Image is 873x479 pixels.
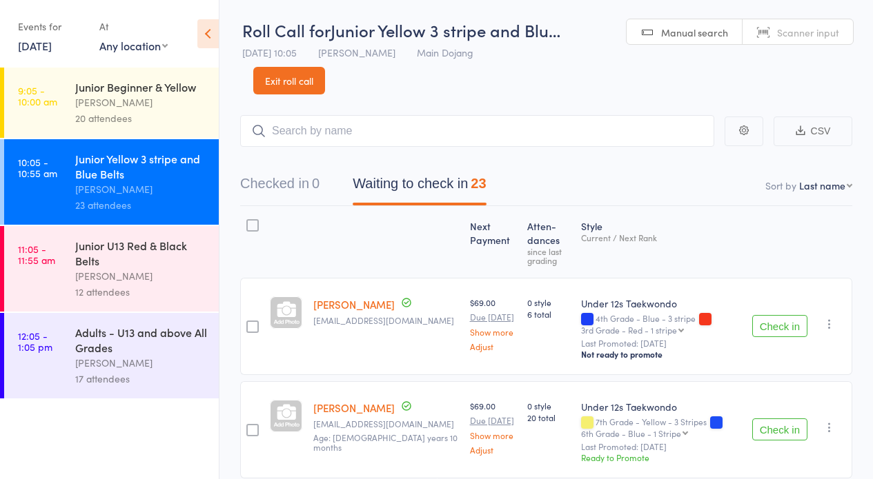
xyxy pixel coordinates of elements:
[581,338,741,348] small: Last Promoted: [DATE]
[75,355,207,371] div: [PERSON_NAME]
[581,349,741,360] div: Not ready to promote
[581,325,677,334] div: 3rd Grade - Red - 1 stripe
[661,26,728,39] span: Manual search
[75,268,207,284] div: [PERSON_NAME]
[75,284,207,300] div: 12 attendees
[240,169,320,205] button: Checked in0
[18,330,52,352] time: 12:05 - 1:05 pm
[799,179,845,192] div: Last name
[313,400,395,415] a: [PERSON_NAME]
[99,38,168,53] div: Any location
[752,418,807,440] button: Check in
[470,296,517,351] div: $69.00
[581,400,741,414] div: Under 12s Taekwondo
[4,68,219,138] a: 9:05 -10:00 amJunior Beginner & Yellow[PERSON_NAME]20 attendees
[576,212,747,272] div: Style
[313,297,395,312] a: [PERSON_NAME]
[470,445,517,454] a: Adjust
[18,85,57,107] time: 9:05 - 10:00 am
[752,315,807,337] button: Check in
[353,169,486,205] button: Waiting to check in23
[75,238,207,268] div: Junior U13 Red & Black Belts
[581,451,741,463] div: Ready to Promote
[470,416,517,425] small: Due [DATE]
[471,176,486,191] div: 23
[765,179,796,192] label: Sort by
[242,19,331,41] span: Roll Call for
[527,296,569,308] span: 0 style
[18,243,55,265] time: 11:05 - 11:55 am
[18,38,52,53] a: [DATE]
[470,431,517,440] a: Show more
[312,176,320,191] div: 0
[75,151,207,181] div: Junior Yellow 3 stripe and Blue Belts
[522,212,575,272] div: Atten­dances
[4,139,219,225] a: 10:05 -10:55 amJunior Yellow 3 stripe and Blue Belts[PERSON_NAME]23 attendees
[75,181,207,197] div: [PERSON_NAME]
[774,116,852,146] button: CSV
[75,110,207,126] div: 20 attendees
[470,312,517,322] small: Due [DATE]
[331,19,560,41] span: Junior Yellow 3 stripe and Blu…
[75,197,207,213] div: 23 attendees
[240,115,714,147] input: Search by name
[313,419,459,429] small: darciedtrain@hotmail.com
[470,400,517,454] div: $69.00
[527,247,569,265] div: since last grading
[99,15,168,38] div: At
[75,94,207,110] div: [PERSON_NAME]
[527,411,569,423] span: 20 total
[4,226,219,312] a: 11:05 -11:55 amJunior U13 Red & Black Belts[PERSON_NAME]12 attendees
[75,371,207,387] div: 17 attendees
[527,308,569,320] span: 6 total
[75,79,207,94] div: Junior Beginner & Yellow
[527,400,569,411] span: 0 style
[417,45,473,59] span: Main Dojang
[4,313,219,398] a: 12:05 -1:05 pmAdults - U13 and above All Grades[PERSON_NAME]17 attendees
[777,26,839,39] span: Scanner input
[18,15,86,38] div: Events for
[470,327,517,336] a: Show more
[581,442,741,451] small: Last Promoted: [DATE]
[581,296,741,310] div: Under 12s Taekwondo
[581,233,741,242] div: Current / Next Rank
[581,314,741,334] div: 4th Grade - Blue - 3 stripe
[313,316,459,325] small: nicholasbenyon@activ8.net.au
[318,45,395,59] span: [PERSON_NAME]
[18,156,57,179] time: 10:05 - 10:55 am
[581,417,741,438] div: 7th Grade - Yellow - 3 Stripes
[242,45,297,59] span: [DATE] 10:05
[464,212,522,272] div: Next Payment
[470,342,517,351] a: Adjust
[313,431,458,453] span: Age: [DEMOGRAPHIC_DATA] years 10 months
[253,67,325,94] a: Exit roll call
[75,325,207,355] div: Adults - U13 and above All Grades
[581,429,681,438] div: 6th Grade - Blue - 1 Stripe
